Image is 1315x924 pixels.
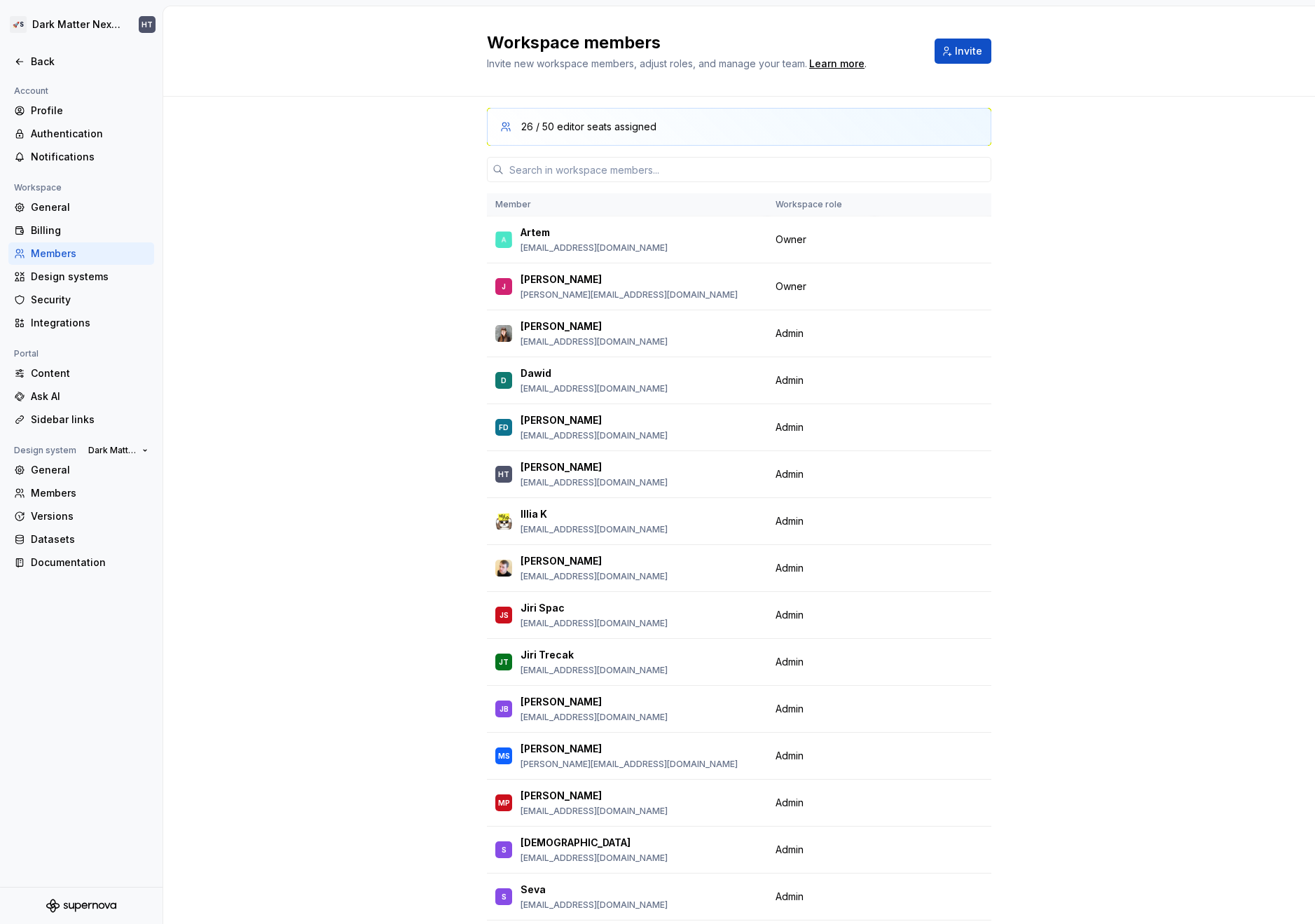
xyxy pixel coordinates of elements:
div: Authentication [31,127,149,141]
p: Dawid [521,366,551,380]
div: 🚀S [10,16,27,33]
p: [PERSON_NAME] [521,273,602,287]
span: Owner [776,233,806,247]
p: [PERSON_NAME] [521,695,602,709]
p: [PERSON_NAME] [521,789,602,803]
a: Learn more [809,57,865,71]
h2: Workspace members [487,32,918,54]
div: S [502,843,507,857]
div: JB [500,702,509,716]
p: [EMAIL_ADDRESS][DOMAIN_NAME] [521,712,668,723]
p: Jiri Trecak [521,648,574,662]
div: MP [498,796,510,810]
a: Integrations [8,312,154,334]
div: JS [500,608,509,622]
div: Members [31,247,149,261]
span: Admin [776,749,804,763]
a: Security [8,289,154,311]
span: Admin [776,843,804,857]
div: Profile [31,104,149,118]
img: Aprile Elcich [495,325,512,342]
p: [PERSON_NAME] [521,319,602,333]
div: Security [31,293,149,307]
div: Versions [31,509,149,523]
span: Invite new workspace members, adjust roles, and manage your team. [487,57,807,69]
div: Documentation [31,556,149,570]
div: D [501,373,507,387]
a: General [8,196,154,219]
button: Invite [935,39,991,64]
p: [EMAIL_ADDRESS][DOMAIN_NAME] [521,618,668,629]
div: J [502,280,506,294]
div: Design systems [31,270,149,284]
a: Design systems [8,266,154,288]
div: General [31,200,149,214]
span: Admin [776,561,804,575]
p: [EMAIL_ADDRESS][DOMAIN_NAME] [521,242,668,254]
img: Jan Poisl [495,560,512,577]
svg: Supernova Logo [46,899,116,913]
a: Billing [8,219,154,242]
div: Design system [8,442,82,459]
a: Datasets [8,528,154,551]
th: Member [487,193,767,216]
a: Content [8,362,154,385]
p: [EMAIL_ADDRESS][DOMAIN_NAME] [521,430,668,441]
div: FD [499,420,509,434]
p: [PERSON_NAME][EMAIL_ADDRESS][DOMAIN_NAME] [521,289,738,301]
div: Portal [8,345,44,362]
p: [EMAIL_ADDRESS][DOMAIN_NAME] [521,336,668,347]
a: Members [8,482,154,504]
div: JT [499,655,509,669]
p: [PERSON_NAME] [521,413,602,427]
span: Admin [776,467,804,481]
p: [PERSON_NAME] [521,742,602,756]
span: Admin [776,514,804,528]
span: Invite [955,44,982,58]
a: Ask AI [8,385,154,408]
div: Members [31,486,149,500]
p: [EMAIL_ADDRESS][DOMAIN_NAME] [521,806,668,817]
span: Admin [776,890,804,904]
p: [EMAIL_ADDRESS][DOMAIN_NAME] [521,477,668,488]
a: Sidebar links [8,408,154,431]
span: Owner [776,280,806,294]
div: Workspace [8,179,67,196]
span: Admin [776,796,804,810]
img: Illia K [495,513,512,530]
a: Members [8,242,154,265]
div: Back [31,55,149,69]
p: Jiri Spac [521,601,565,615]
div: General [31,463,149,477]
p: [PERSON_NAME] [521,554,602,568]
p: [EMAIL_ADDRESS][DOMAIN_NAME] [521,524,668,535]
div: HT [498,467,509,481]
a: Profile [8,99,154,122]
img: Artem [495,231,512,248]
div: Dark Matter Next Gen [32,18,122,32]
p: [EMAIL_ADDRESS][DOMAIN_NAME] [521,665,668,676]
input: Search in workspace members... [504,157,991,182]
div: Datasets [31,532,149,546]
span: Admin [776,608,804,622]
div: MS [498,749,510,763]
a: General [8,459,154,481]
div: Billing [31,223,149,237]
span: Admin [776,326,804,340]
button: 🚀SDark Matter Next GenHT [3,9,160,40]
span: Dark Matter Next Gen [88,445,137,456]
div: HT [142,19,153,30]
div: Content [31,366,149,380]
p: [EMAIL_ADDRESS][DOMAIN_NAME] [521,571,668,582]
p: [DEMOGRAPHIC_DATA] [521,836,631,850]
p: [EMAIL_ADDRESS][DOMAIN_NAME] [521,383,668,394]
p: Illia K [521,507,547,521]
a: Back [8,50,154,73]
span: Admin [776,655,804,669]
p: [PERSON_NAME][EMAIL_ADDRESS][DOMAIN_NAME] [521,759,738,770]
span: Admin [776,420,804,434]
a: Authentication [8,123,154,145]
th: Workspace role [767,193,874,216]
